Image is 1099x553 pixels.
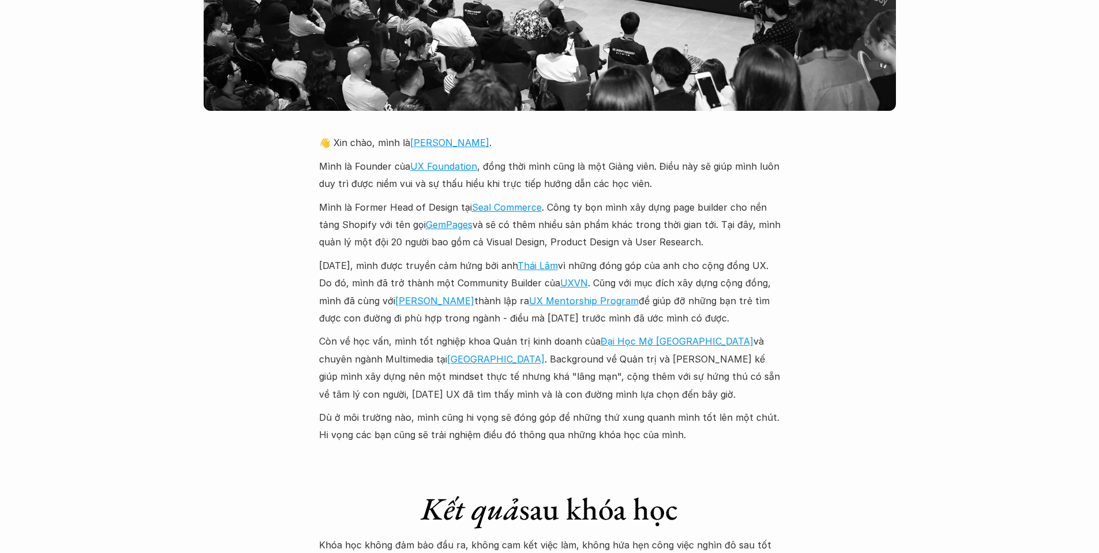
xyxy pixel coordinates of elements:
[319,257,781,327] p: [DATE], mình được truyền cảm hứng bởi anh vì những đóng góp của anh cho cộng đồng UX. Do đó, mình...
[319,134,781,151] p: 👋 Xin chào, mình là .
[410,160,477,172] a: UX Foundation
[319,199,781,251] p: Mình là Former Head of Design tại . Công ty bọn mình xây dựng page builder cho nền tảng Shopify v...
[410,137,489,148] a: [PERSON_NAME]
[529,295,639,307] a: UX Mentorship Program
[426,219,472,230] a: GemPages
[447,353,545,365] a: [GEOGRAPHIC_DATA]
[319,490,781,528] h1: sau khóa học
[517,260,558,271] a: Thái Lâm
[601,335,753,347] a: Đại Học Mở [GEOGRAPHIC_DATA]
[395,295,474,307] a: [PERSON_NAME]
[319,409,781,444] p: Dù ở môi trường nào, mình cũng hi vọng sẽ đóng góp để những thứ xung quanh mình tốt lên một chút....
[319,332,781,403] p: Còn về học vấn, mình tốt nghiệp khoa Quản trị kinh doanh của và chuyên ngành Multimedia tại . Bac...
[319,158,781,193] p: Mình là Founder của , đồng thời mình cũng là một Giảng viên. Điều này sẽ giúp mình luôn duy trì đ...
[472,201,542,213] a: Seal Commerce
[421,488,519,529] em: Kết quả
[560,277,588,289] a: UXVN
